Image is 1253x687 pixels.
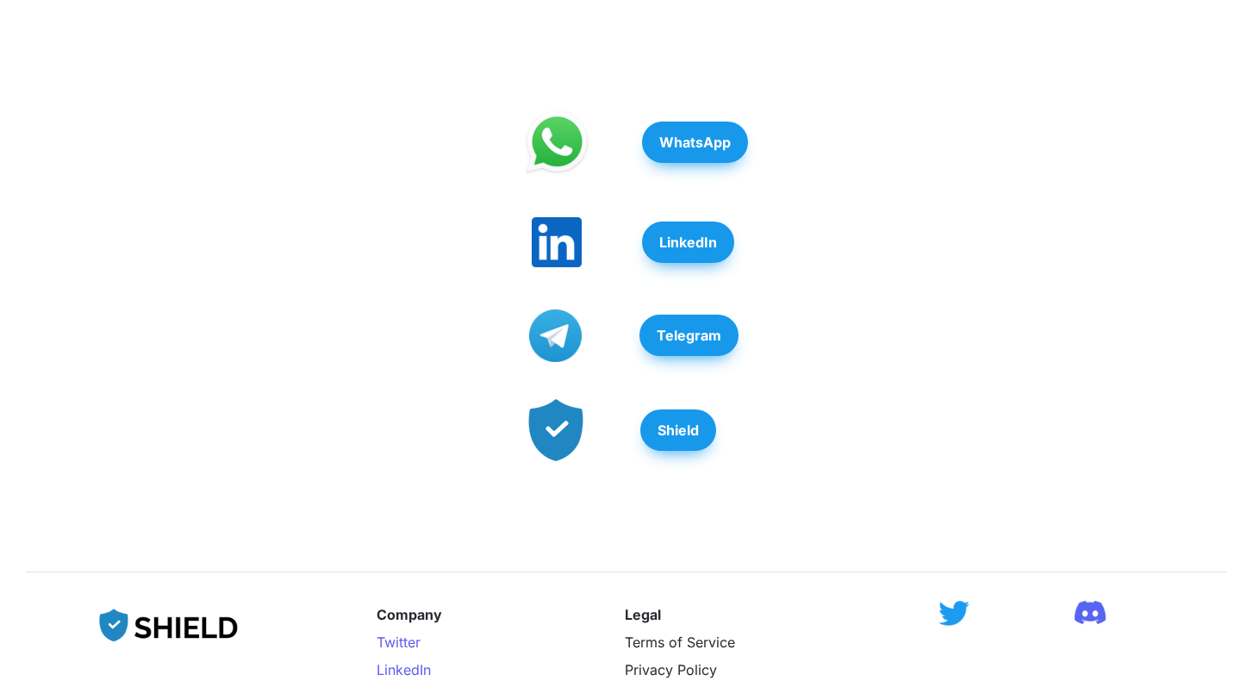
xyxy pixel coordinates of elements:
strong: WhatsApp [659,134,731,151]
strong: Shield [658,422,699,439]
a: Telegram [639,306,739,365]
strong: Legal [625,606,661,623]
a: Shield [640,401,716,459]
a: Twitter [377,634,421,651]
button: Shield [640,409,716,451]
strong: Telegram [657,327,721,344]
a: Terms of Service [625,634,735,651]
button: LinkedIn [642,222,734,263]
strong: Company [377,606,442,623]
button: WhatsApp [642,122,748,163]
strong: LinkedIn [659,234,717,251]
a: WhatsApp [642,113,748,172]
button: Telegram [639,315,739,356]
a: Privacy Policy [625,661,717,678]
a: LinkedIn [377,661,431,678]
a: LinkedIn [642,213,734,272]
